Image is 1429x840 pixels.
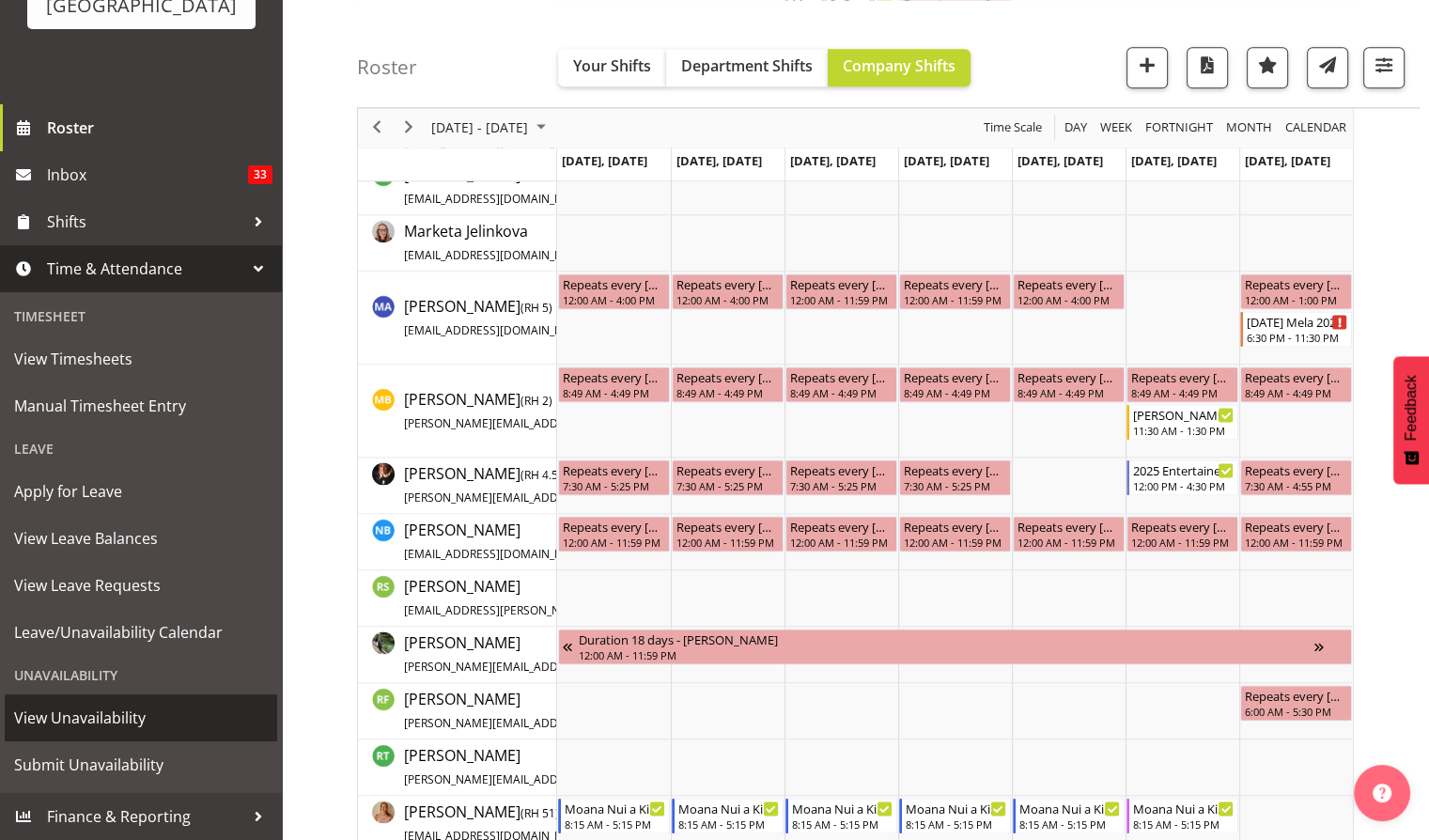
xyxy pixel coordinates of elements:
[5,297,277,335] div: Timesheet
[899,459,1011,495] div: Michelle Englehardt"s event - Repeats every thursday - Michelle Englehardt Begin From Thursday, O...
[365,117,390,140] button: Previous
[429,117,530,140] span: [DATE] - [DATE]
[681,55,813,76] span: Department Shifts
[1131,517,1234,536] div: Repeats every [DATE], [DATE], [DATE], [DATE], [DATE], [DATE], [DATE] - [PERSON_NAME]
[1017,292,1120,307] div: 12:00 AM - 4:00 PM
[5,609,277,656] a: Leave/Unavailability Calendar
[1240,516,1352,552] div: Nicoel Boschman"s event - Repeats every monday, tuesday, wednesday, thursday, friday, saturday, s...
[899,798,1011,833] div: Robin Hendriks"s event - Moana Nui a Kiwa Wānanga Cargo Shed Begin From Thursday, October 2, 2025...
[1245,517,1347,536] div: Repeats every [DATE], [DATE], [DATE], [DATE], [DATE], [DATE], [DATE] - [PERSON_NAME]
[790,292,893,307] div: 12:00 AM - 11:59 PM
[1013,273,1125,309] div: Max Allan"s event - Repeats every monday, tuesday, friday - Max Allan Begin From Friday, October ...
[1126,47,1168,88] button: Add a new shift
[404,415,768,431] span: [PERSON_NAME][EMAIL_ADDRESS][PERSON_NAME][DOMAIN_NAME]
[562,152,647,169] span: [DATE], [DATE]
[790,517,893,536] div: Repeats every [DATE], [DATE], [DATE], [DATE], [DATE], [DATE], [DATE] - [PERSON_NAME]
[573,55,651,76] span: Your Shifts
[14,392,268,420] span: Manual Timesheet Entry
[5,515,277,562] a: View Leave Balances
[558,459,670,495] div: Michelle Englehardt"s event - Repeats every monday - Michelle Englehardt Begin From Monday, Septe...
[1245,478,1347,493] div: 7:30 AM - 4:55 PM
[47,161,248,189] span: Inbox
[666,49,828,86] button: Department Shifts
[524,300,549,316] span: RH 5
[404,576,754,619] span: [PERSON_NAME]
[1126,516,1238,552] div: Nicoel Boschman"s event - Repeats every monday, tuesday, wednesday, thursday, friday, saturday, s...
[404,164,666,208] span: [PERSON_NAME]
[1098,117,1134,140] span: Week
[358,272,557,365] td: Max Allan resource
[1133,423,1234,438] div: 11:30 AM - 1:30 PM
[1013,798,1125,833] div: Robin Hendriks"s event - Moana Nui a Kiwa Wānanga Cargo Shed Begin From Friday, October 3, 2025 a...
[676,292,779,307] div: 12:00 AM - 4:00 PM
[676,460,779,479] div: Repeats every [DATE] - [PERSON_NAME]
[14,477,268,506] span: Apply for Leave
[672,273,784,309] div: Max Allan"s event - Repeats every monday, tuesday, friday - Max Allan Begin From Tuesday, Septemb...
[790,385,893,400] div: 8:49 AM - 4:49 PM
[1247,330,1347,345] div: 6:30 PM - 11:30 PM
[1240,273,1352,309] div: Max Allan"s event - Repeats every sunday - Max Allan Begin From Sunday, October 5, 2025 at 12:00:...
[404,163,666,209] a: [PERSON_NAME][EMAIL_ADDRESS][DOMAIN_NAME]
[358,215,557,272] td: Marketa Jelinkova resource
[1373,784,1391,802] img: help-xxl-2.png
[47,114,272,142] span: Roster
[358,365,557,458] td: Michelle Bradbury resource
[558,366,670,402] div: Michelle Bradbury"s event - Repeats every monday, tuesday, wednesday, thursday, friday, saturday,...
[1245,535,1347,550] div: 12:00 AM - 11:59 PM
[404,220,666,265] a: Marketa Jelinkova[EMAIL_ADDRESS][DOMAIN_NAME]
[828,49,971,86] button: Company Shifts
[899,516,1011,552] div: Nicoel Boschman"s event - Repeats every monday, tuesday, wednesday, thursday, friday, saturday, s...
[428,117,554,140] button: October 2025
[404,632,843,676] span: [PERSON_NAME]
[1247,47,1288,88] button: Highlight an important date within the roster.
[904,478,1006,493] div: 7:30 AM - 5:25 PM
[404,295,666,340] a: [PERSON_NAME](RH 5)[EMAIL_ADDRESS][DOMAIN_NAME]
[563,478,665,493] div: 7:30 AM - 5:25 PM
[5,656,277,694] div: Unavailability
[14,618,268,646] span: Leave/Unavailability Calendar
[676,385,779,400] div: 8:49 AM - 4:49 PM
[404,490,768,506] span: [PERSON_NAME][EMAIL_ADDRESS][PERSON_NAME][DOMAIN_NAME]
[1245,152,1330,169] span: [DATE], [DATE]
[404,602,679,618] span: [EMAIL_ADDRESS][PERSON_NAME][DOMAIN_NAME]
[558,798,670,833] div: Robin Hendriks"s event - Moana Nui a Kiwa Wānanga Cargo Shed Begin From Monday, September 29, 202...
[785,516,897,552] div: Nicoel Boschman"s event - Repeats every monday, tuesday, wednesday, thursday, friday, saturday, s...
[785,273,897,309] div: Max Allan"s event - Repeats every wednesday, thursday - Max Allan Begin From Wednesday, October 1...
[563,292,665,307] div: 12:00 AM - 4:00 PM
[678,817,779,832] div: 8:15 AM - 5:15 PM
[14,704,268,732] span: View Unavailability
[1240,459,1352,495] div: Michelle Englehardt"s event - Repeats every sunday - Michelle Englehardt Begin From Sunday, Octob...
[14,751,268,779] span: Submit Unavailability
[404,745,843,788] span: [PERSON_NAME]
[565,799,665,817] div: Moana Nui a Kiwa Wānanga Cargo Shed
[1245,460,1347,479] div: Repeats every [DATE] - [PERSON_NAME]
[1131,152,1217,169] span: [DATE], [DATE]
[1126,459,1238,495] div: Michelle Englehardt"s event - 2025 Entertainer of the Year - MATINEE Begin From Saturday, October...
[520,393,552,409] span: ( )
[358,683,557,739] td: Richard Freeman resource
[1283,117,1348,140] span: calendar
[1245,367,1347,386] div: Repeats every [DATE], [DATE], [DATE], [DATE], [DATE], [DATE], [DATE] - [PERSON_NAME]
[792,817,893,832] div: 8:15 AM - 5:15 PM
[361,108,393,148] div: previous period
[982,117,1044,140] span: Time Scale
[1224,117,1274,140] span: Month
[404,715,768,731] span: [PERSON_NAME][EMAIL_ADDRESS][PERSON_NAME][DOMAIN_NAME]
[5,382,277,429] a: Manual Timesheet Entry
[404,388,843,433] a: [PERSON_NAME](RH 2)[PERSON_NAME][EMAIL_ADDRESS][PERSON_NAME][DOMAIN_NAME]
[404,546,591,562] span: [EMAIL_ADDRESS][DOMAIN_NAME]
[579,630,1314,648] div: Duration 18 days - [PERSON_NAME]
[5,468,277,515] a: Apply for Leave
[790,367,893,386] div: Repeats every [DATE], [DATE], [DATE], [DATE], [DATE], [DATE], [DATE] - [PERSON_NAME]
[404,191,591,207] span: [EMAIL_ADDRESS][DOMAIN_NAME]
[676,535,779,550] div: 12:00 AM - 11:59 PM
[1363,47,1405,88] button: Filter Shifts
[5,429,277,468] div: Leave
[790,535,893,550] div: 12:00 AM - 11:59 PM
[672,516,784,552] div: Nicoel Boschman"s event - Repeats every monday, tuesday, wednesday, thursday, friday, saturday, s...
[404,631,843,677] a: [PERSON_NAME][PERSON_NAME][EMAIL_ADDRESS][PERSON_NAME][DOMAIN_NAME]
[790,152,876,169] span: [DATE], [DATE]
[404,575,754,620] a: [PERSON_NAME][EMAIL_ADDRESS][PERSON_NAME][DOMAIN_NAME]
[1126,366,1238,402] div: Michelle Bradbury"s event - Repeats every monday, tuesday, wednesday, thursday, friday, saturday,...
[785,366,897,402] div: Michelle Bradbury"s event - Repeats every monday, tuesday, wednesday, thursday, friday, saturday,...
